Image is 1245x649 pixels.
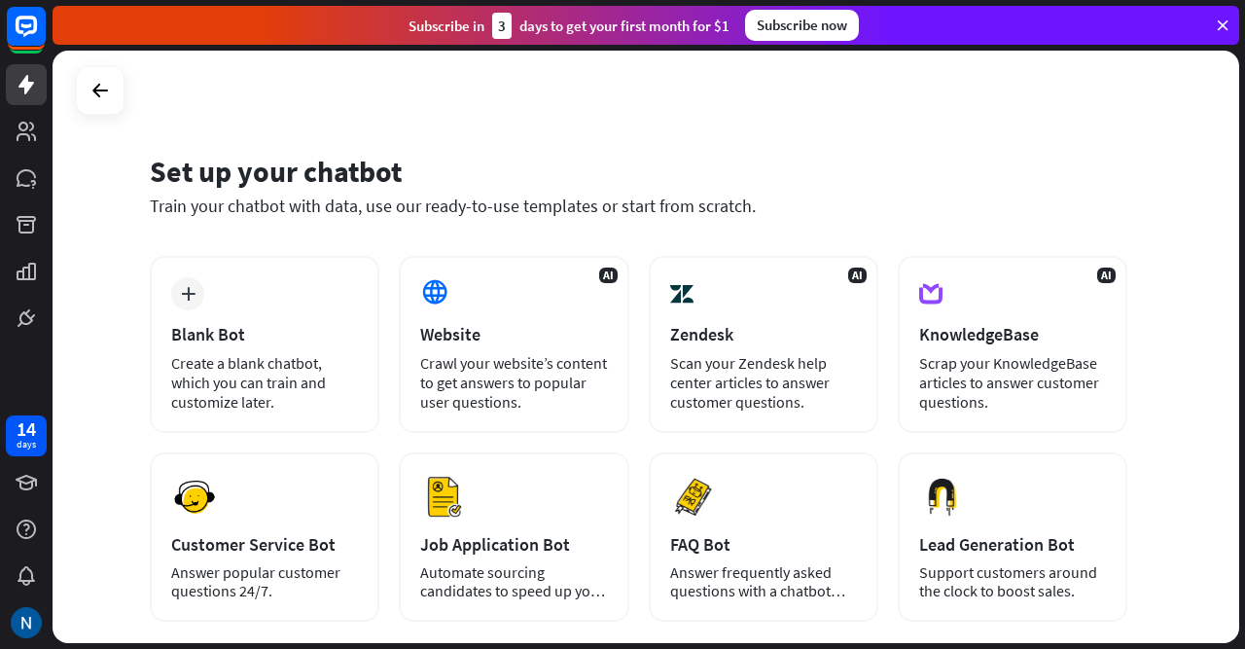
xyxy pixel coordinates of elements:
i: plus [181,287,196,301]
a: 14 days [6,415,47,456]
div: Lead Generation Bot [919,533,1106,556]
div: Website [420,323,607,345]
button: Open LiveChat chat widget [16,8,74,66]
span: AI [599,268,618,283]
div: FAQ Bot [670,533,857,556]
div: Create a blank chatbot, which you can train and customize later. [171,353,358,412]
div: 3 [492,13,512,39]
div: Scrap your KnowledgeBase articles to answer customer questions. [919,353,1106,412]
span: AI [848,268,867,283]
div: Answer frequently asked questions with a chatbot and save your time. [670,563,857,600]
div: Zendesk [670,323,857,345]
span: AI [1097,268,1116,283]
div: 14 [17,420,36,438]
div: Set up your chatbot [150,153,1127,190]
div: Subscribe now [745,10,859,41]
div: Crawl your website’s content to get answers to popular user questions. [420,353,607,412]
div: Job Application Bot [420,533,607,556]
div: Customer Service Bot [171,533,358,556]
div: Automate sourcing candidates to speed up your hiring process. [420,563,607,600]
div: Answer popular customer questions 24/7. [171,563,358,600]
div: Subscribe in days to get your first month for $1 [409,13,729,39]
div: Train your chatbot with data, use our ready-to-use templates or start from scratch. [150,195,1127,217]
div: Support customers around the clock to boost sales. [919,563,1106,600]
div: Blank Bot [171,323,358,345]
div: KnowledgeBase [919,323,1106,345]
div: days [17,438,36,451]
div: Scan your Zendesk help center articles to answer customer questions. [670,353,857,412]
